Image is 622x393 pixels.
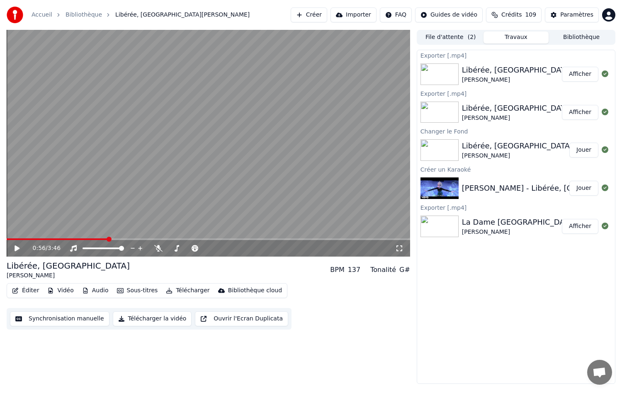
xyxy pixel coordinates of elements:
button: Afficher [562,105,598,120]
div: Changer le Fond [417,126,615,136]
button: Travaux [484,32,549,44]
div: G# [399,265,410,275]
div: [PERSON_NAME] [462,152,573,160]
div: Libérée, [GEOGRAPHIC_DATA] [462,64,573,76]
div: Libérée, [GEOGRAPHIC_DATA] [7,260,130,272]
div: Exporter [.mp4] [417,202,615,212]
div: [PERSON_NAME] [462,76,573,84]
a: Accueil [32,11,52,19]
div: Ouvrir le chat [587,360,612,385]
button: Ouvrir l'Ecran Duplicata [195,311,288,326]
span: 109 [525,11,536,19]
span: Crédits [501,11,522,19]
nav: breadcrumb [32,11,250,19]
button: Jouer [569,143,598,158]
span: 0:56 [33,244,46,252]
button: Audio [79,285,112,296]
button: Jouer [569,181,598,196]
div: Libérée, [GEOGRAPHIC_DATA] [462,102,573,114]
button: Vidéo [44,285,77,296]
div: La Dame [GEOGRAPHIC_DATA] [462,216,576,228]
span: ( 2 ) [468,33,476,41]
img: youka [7,7,23,23]
button: Bibliothèque [549,32,614,44]
button: Importer [330,7,377,22]
div: [PERSON_NAME] [462,114,573,122]
button: Paramètres [545,7,599,22]
button: Guides de vidéo [415,7,483,22]
button: Télécharger la vidéo [113,311,192,326]
div: Libérée, [GEOGRAPHIC_DATA] [462,140,573,152]
button: Télécharger [163,285,213,296]
button: Synchronisation manuelle [10,311,109,326]
button: Afficher [562,67,598,82]
button: Crédits109 [486,7,542,22]
div: BPM [330,265,344,275]
div: Paramètres [560,11,593,19]
button: File d'attente [418,32,484,44]
button: Afficher [562,219,598,234]
div: Bibliothèque cloud [228,286,282,295]
div: [PERSON_NAME] [7,272,130,280]
span: 3:46 [48,244,61,252]
div: Exporter [.mp4] [417,88,615,98]
div: Exporter [.mp4] [417,50,615,60]
div: Créer un Karaoké [417,164,615,174]
div: / [33,244,53,252]
button: Sous-titres [114,285,161,296]
a: Bibliothèque [66,11,102,19]
div: 137 [348,265,361,275]
button: Créer [291,7,327,22]
span: Libérée, [GEOGRAPHIC_DATA][PERSON_NAME] [115,11,250,19]
div: Tonalité [370,265,396,275]
button: Éditer [9,285,42,296]
button: FAQ [380,7,412,22]
div: [PERSON_NAME] [462,228,576,236]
